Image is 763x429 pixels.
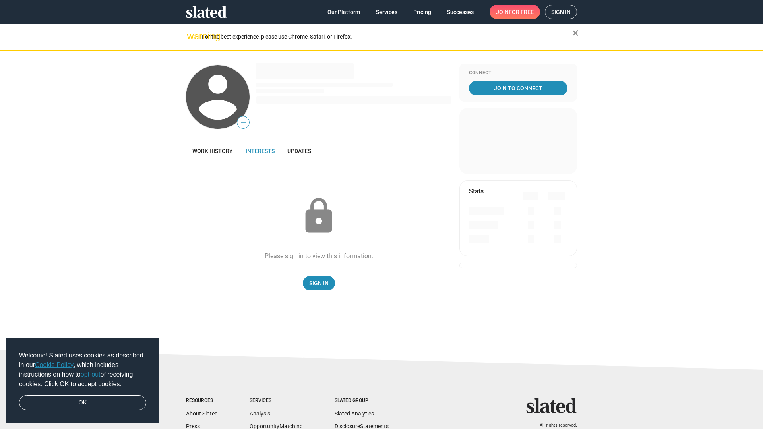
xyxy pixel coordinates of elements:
span: Interests [246,148,275,154]
a: Join To Connect [469,81,567,95]
a: Updates [281,141,318,160]
mat-icon: warning [187,31,196,41]
span: Sign In [309,276,329,290]
a: Our Platform [321,5,366,19]
a: Joinfor free [490,5,540,19]
div: Services [250,398,303,404]
a: Work history [186,141,239,160]
a: Sign in [545,5,577,19]
div: cookieconsent [6,338,159,423]
span: — [237,118,249,128]
a: About Slated [186,410,218,417]
a: Pricing [407,5,438,19]
a: Analysis [250,410,270,417]
div: Resources [186,398,218,404]
mat-card-title: Stats [469,187,484,195]
div: Slated Group [335,398,389,404]
span: Successes [447,5,474,19]
span: Welcome! Slated uses cookies as described in our , which includes instructions on how to of recei... [19,351,146,389]
span: Services [376,5,397,19]
a: Cookie Policy [35,361,74,368]
mat-icon: close [571,28,580,38]
a: Slated Analytics [335,410,374,417]
a: Successes [441,5,480,19]
span: Updates [287,148,311,154]
span: for free [509,5,534,19]
span: Pricing [413,5,431,19]
div: Please sign in to view this information. [265,252,373,260]
span: Join To Connect [471,81,566,95]
a: Interests [239,141,281,160]
a: Services [370,5,404,19]
a: opt-out [81,371,101,378]
span: Join [496,5,534,19]
div: For the best experience, please use Chrome, Safari, or Firefox. [202,31,572,42]
span: Work history [192,148,233,154]
a: Sign In [303,276,335,290]
a: dismiss cookie message [19,395,146,410]
span: Our Platform [327,5,360,19]
div: Connect [469,70,567,76]
span: Sign in [551,5,571,19]
mat-icon: lock [299,196,339,236]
